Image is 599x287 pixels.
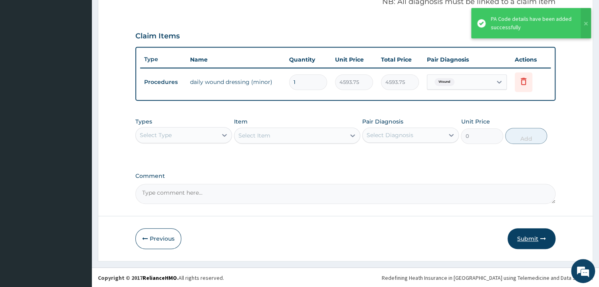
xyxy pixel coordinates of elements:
button: Previous [135,228,181,249]
div: Minimize live chat window [131,4,150,23]
span: We're online! [46,90,110,171]
div: Select Diagnosis [367,131,413,139]
label: Pair Diagnosis [362,118,403,126]
label: Item [234,118,248,126]
label: Comment [135,173,555,179]
textarea: Type your message and hit 'Enter' [4,197,152,225]
th: Quantity [285,52,331,68]
th: Name [186,52,285,68]
div: Chat with us now [42,45,134,55]
strong: Copyright © 2017 . [98,274,179,281]
h3: Claim Items [135,32,180,41]
span: Wound [434,78,454,86]
label: Unit Price [461,118,490,126]
th: Actions [511,52,551,68]
td: Procedures [140,75,186,90]
img: d_794563401_company_1708531726252_794563401 [15,40,32,60]
div: Redefining Heath Insurance in [GEOGRAPHIC_DATA] using Telemedicine and Data Science! [382,274,593,282]
th: Unit Price [331,52,377,68]
th: Type [140,52,186,67]
th: Total Price [377,52,423,68]
div: PA Code details have been added successfully [491,15,573,32]
button: Submit [508,228,555,249]
th: Pair Diagnosis [423,52,511,68]
label: Types [135,118,152,125]
div: Select Type [140,131,172,139]
a: RelianceHMO [143,274,177,281]
td: daily wound dressing (minor) [186,74,285,90]
button: Add [505,128,547,144]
